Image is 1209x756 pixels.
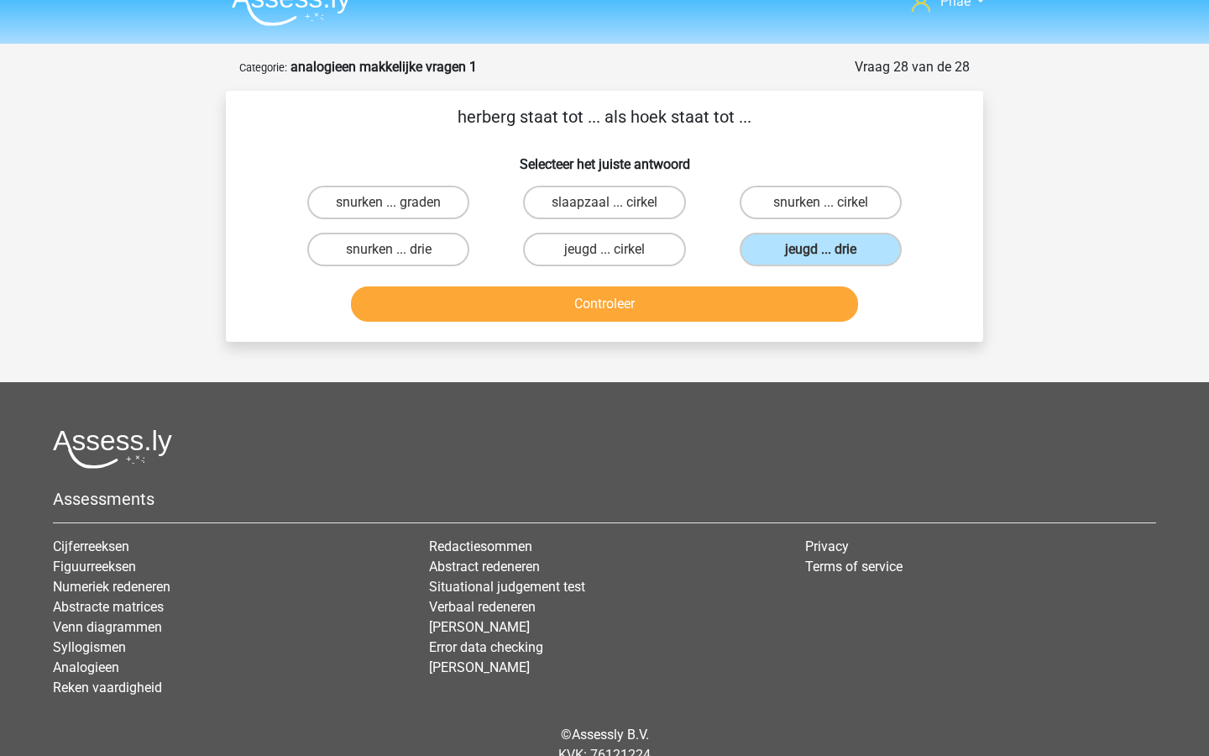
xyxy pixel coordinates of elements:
label: snurken ... cirkel [740,186,902,219]
label: snurken ... drie [307,233,469,266]
a: Reken vaardigheid [53,680,162,696]
button: Controleer [351,286,859,322]
label: jeugd ... cirkel [523,233,685,266]
p: herberg staat tot ... als hoek staat tot ... [253,104,956,129]
a: Error data checking [429,639,543,655]
a: Analogieen [53,659,119,675]
a: Verbaal redeneren [429,599,536,615]
a: Situational judgement test [429,579,585,595]
a: Figuurreeksen [53,559,136,575]
div: Vraag 28 van de 28 [855,57,970,77]
img: Assessly logo [53,429,172,469]
a: [PERSON_NAME] [429,659,530,675]
h6: Selecteer het juiste antwoord [253,143,956,172]
a: Venn diagrammen [53,619,162,635]
a: [PERSON_NAME] [429,619,530,635]
a: Privacy [805,538,849,554]
label: slaapzaal ... cirkel [523,186,685,219]
a: Redactiesommen [429,538,532,554]
a: Terms of service [805,559,903,575]
a: Assessly B.V. [572,727,649,743]
strong: analogieen makkelijke vragen 1 [290,59,477,75]
a: Abstracte matrices [53,599,164,615]
a: Numeriek redeneren [53,579,170,595]
a: Syllogismen [53,639,126,655]
a: Abstract redeneren [429,559,540,575]
small: Categorie: [239,61,287,74]
h5: Assessments [53,489,1156,509]
label: snurken ... graden [307,186,469,219]
label: jeugd ... drie [740,233,902,266]
a: Cijferreeksen [53,538,129,554]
